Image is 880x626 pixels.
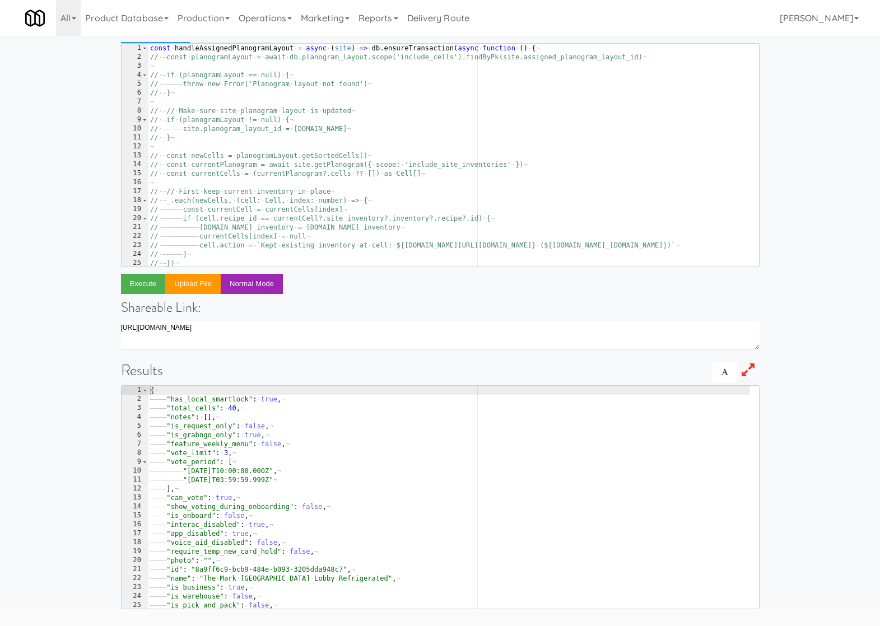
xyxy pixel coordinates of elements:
div: 12 [122,142,148,151]
div: 22 [122,574,148,583]
div: 10 [122,466,148,475]
div: 8 [122,449,148,457]
div: 6 [122,431,148,440]
div: 20 [122,214,148,223]
div: 16 [122,178,148,187]
div: 20 [122,556,148,565]
div: 5 [122,80,148,88]
div: 22 [122,232,148,241]
div: 12 [122,484,148,493]
div: 2 [122,395,148,404]
img: Micromart [25,8,45,28]
div: 4 [122,413,148,422]
div: 14 [122,502,148,511]
div: 11 [122,133,148,142]
div: 4 [122,71,148,80]
div: 7 [122,440,148,449]
div: 21 [122,565,148,574]
div: 17 [122,529,148,538]
button: Execute [121,274,166,294]
div: 6 [122,88,148,97]
div: 9 [122,457,148,466]
div: 23 [122,583,148,592]
div: 10 [122,124,148,133]
div: 19 [122,547,148,556]
div: 15 [122,169,148,178]
div: 8 [122,106,148,115]
div: 3 [122,404,148,413]
div: 7 [122,97,148,106]
button: Normal Mode [221,274,283,294]
div: 1 [122,44,148,53]
div: 3 [122,62,148,71]
textarea: lorem://ipsumdo.sitametco.adi/elitsed?doei=T8IncIDiD0%3UTl%3ETdoLoreMaGN%5ALIqu%5ENiMA8mIn8vENIAm... [121,321,760,349]
div: 11 [122,475,148,484]
div: 24 [122,250,148,259]
div: 13 [122,151,148,160]
div: 15 [122,511,148,520]
div: 18 [122,196,148,205]
div: 23 [122,241,148,250]
div: 9 [122,115,148,124]
div: 17 [122,187,148,196]
button: Upload file [165,274,221,294]
div: 21 [122,223,148,232]
div: 1 [122,386,148,395]
div: 18 [122,538,148,547]
div: 24 [122,592,148,601]
div: 14 [122,160,148,169]
div: 25 [122,259,148,268]
div: 5 [122,422,148,431]
div: 2 [122,53,148,62]
div: 13 [122,493,148,502]
div: 16 [122,520,148,529]
div: 25 [122,601,148,610]
h1: Results [121,362,760,379]
div: 19 [122,205,148,214]
h4: Shareable Link: [121,300,760,315]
